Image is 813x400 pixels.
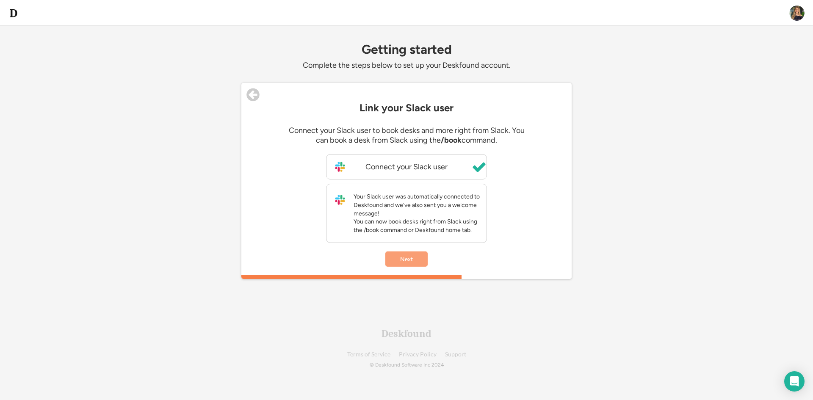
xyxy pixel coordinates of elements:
a: Terms of Service [347,351,390,358]
img: slack-logo-icon.png [335,162,345,172]
a: Support [445,351,466,358]
div: Link your Slack user [250,102,563,114]
div: 66.6666666666667% [243,275,570,279]
img: d-whitebg.png [8,8,19,18]
div: Connect your Slack user to book desks and more right from Slack. You can book a desk from Slack u... [284,126,529,146]
div: Deskfound [382,328,431,339]
img: ALV-UjWlU_9wBIuV-vWbuI_boT98vm_TJlhYBjCjir3Wf7WzZNDCEkZCTYe4tSr-JCokVwVFt7yWtUkYnBvi0VuOumYwIR4Kr... [789,6,805,21]
div: Connect your Slack user [360,162,453,172]
div: Open Intercom Messenger [784,371,805,392]
a: Privacy Policy [399,351,437,358]
strong: /book [441,135,462,145]
button: Next [385,251,428,267]
div: Getting started [241,42,572,56]
div: Complete the steps below to set up your Deskfound account. [241,61,572,70]
div: Your Slack user was automatically connected to Deskfound and we've also sent you a welcome messag... [354,193,482,234]
img: slack-logo-icon.png [335,195,345,205]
